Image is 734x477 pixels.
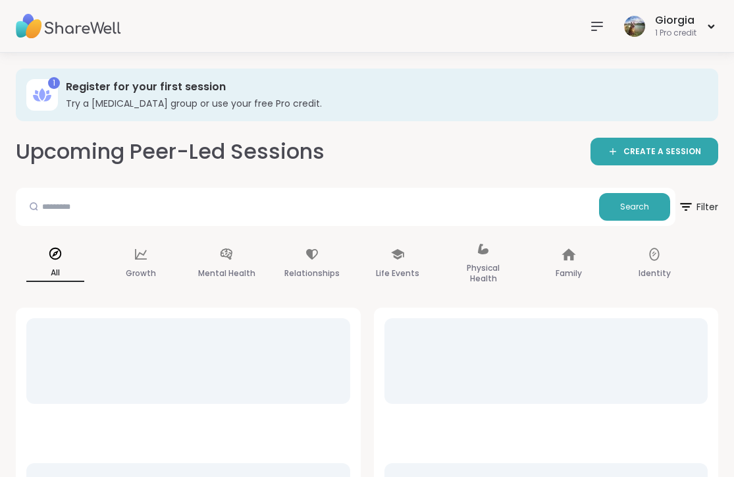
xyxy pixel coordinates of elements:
[16,137,325,167] h2: Upcoming Peer-Led Sessions
[126,266,156,281] p: Growth
[655,28,696,39] div: 1 Pro credit
[48,77,60,89] div: 1
[198,266,255,281] p: Mental Health
[454,260,512,287] p: Physical Health
[376,266,419,281] p: Life Events
[678,188,718,226] button: Filter
[655,13,696,28] div: Giorgia
[16,3,121,49] img: ShareWell Nav Logo
[623,146,701,157] span: CREATE A SESSION
[284,266,340,281] p: Relationships
[639,266,671,281] p: Identity
[590,138,718,165] a: CREATE A SESSION
[599,193,670,221] button: Search
[66,97,700,110] h3: Try a [MEDICAL_DATA] group or use your free Pro credit.
[624,16,645,37] img: Giorgia
[678,191,718,223] span: Filter
[556,266,582,281] p: Family
[620,201,649,213] span: Search
[66,80,700,94] h3: Register for your first session
[26,265,84,282] p: All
